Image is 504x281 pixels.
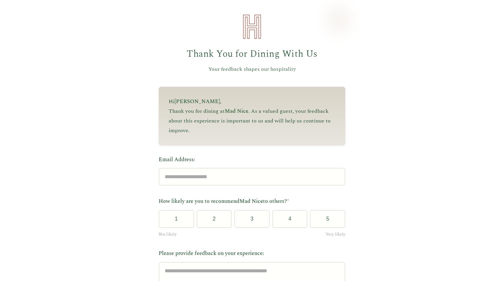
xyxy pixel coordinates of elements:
span: Not likely [159,231,177,238]
button: 1 [159,210,194,228]
img: Heirloom Hospitality Logo [239,13,265,40]
p: Thank you for dining at . As a valued guest, your feedback about this experience is important to ... [169,106,335,135]
label: How likely are you to recommend to others? [159,197,345,206]
label: Please provide feedback on your experience: [159,249,345,258]
button: 5 [310,210,345,228]
span: Mad Nice [239,197,263,205]
button: 3 [234,210,270,228]
span: Very likely [326,231,345,238]
h1: Thank You for Dining With Us [159,47,345,62]
button: 4 [272,210,308,228]
p: Hi , [169,97,335,106]
p: Your feedback shapes our hospitality [159,65,345,74]
button: 2 [197,210,232,228]
span: Mad Nice [225,107,248,115]
span: [PERSON_NAME] [175,97,220,105]
label: Email Address: [159,156,345,164]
